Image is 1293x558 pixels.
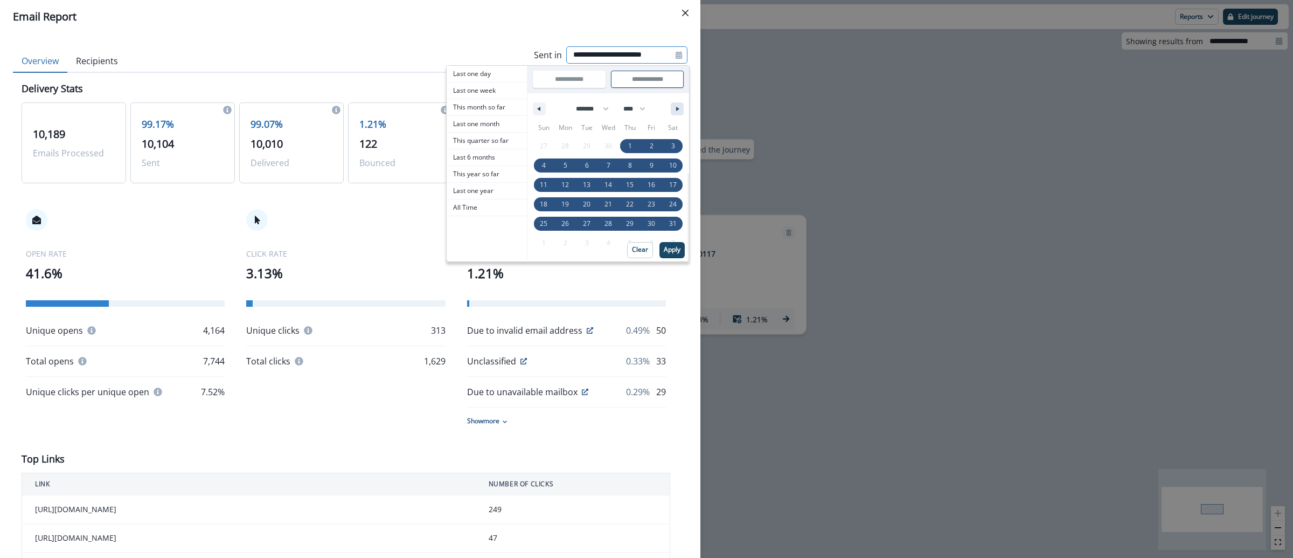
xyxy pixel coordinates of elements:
span: 31 [669,214,677,233]
span: 10,189 [33,127,65,141]
span: 10 [669,156,677,175]
button: 1 [619,136,641,156]
button: 7 [597,156,619,175]
p: Sent [142,156,224,169]
button: 25 [533,214,554,233]
p: 50 [656,324,666,337]
span: Sat [662,119,684,136]
p: Due to invalid email address [467,324,582,337]
span: 1 [628,136,632,156]
span: Last one month [447,116,527,132]
span: 24 [669,195,677,214]
span: 18 [540,195,547,214]
span: 21 [604,195,612,214]
p: OPEN RATE [26,248,225,259]
button: 27 [576,214,597,233]
p: 0.49% [626,324,650,337]
span: 9 [650,156,654,175]
td: [URL][DOMAIN_NAME] [22,495,476,524]
p: Unique clicks per unique open [26,385,149,398]
p: Total clicks [246,355,290,368]
p: Show more [467,416,499,426]
p: 0.33% [626,355,650,368]
button: Apply [659,242,685,258]
button: 12 [554,175,576,195]
button: 21 [597,195,619,214]
button: 13 [576,175,597,195]
button: Last one year [447,183,527,199]
span: 10,104 [142,136,174,151]
button: 6 [576,156,597,175]
span: 7 [607,156,610,175]
button: 5 [554,156,576,175]
span: 14 [604,175,612,195]
span: Tue [576,119,597,136]
td: 47 [476,524,670,553]
td: 249 [476,495,670,524]
span: This year so far [447,166,527,182]
p: Clear [632,246,648,253]
span: 11 [540,175,547,195]
button: 24 [662,195,684,214]
p: 33 [656,355,666,368]
button: 4 [533,156,554,175]
button: Last 6 months [447,149,527,166]
p: Unique clicks [246,324,300,337]
p: Due to unavailable mailbox [467,385,578,398]
p: 0.29% [626,385,650,398]
span: 17 [669,175,677,195]
span: 20 [583,195,590,214]
button: 14 [597,175,619,195]
button: 16 [641,175,662,195]
button: 3 [662,136,684,156]
button: This quarter so far [447,133,527,149]
span: 22 [626,195,634,214]
button: Last one day [447,66,527,82]
span: 8 [628,156,632,175]
p: 7,744 [203,355,225,368]
button: 8 [619,156,641,175]
span: Last one week [447,82,527,99]
p: 41.6% [26,264,225,283]
button: 19 [554,195,576,214]
p: Unclassified [467,355,516,368]
p: 99.17% [142,117,224,132]
p: 7.52% [201,385,225,398]
p: Apply [664,246,680,253]
span: 29 [626,214,634,233]
span: 5 [564,156,567,175]
button: This month so far [447,99,527,116]
p: CLICK RATE [246,248,445,259]
p: 3.13% [246,264,445,283]
div: Email Report [13,9,687,25]
button: 11 [533,175,554,195]
button: 28 [597,214,619,233]
button: 31 [662,214,684,233]
button: Recipients [67,50,127,73]
span: 28 [604,214,612,233]
span: Sun [533,119,554,136]
button: All Time [447,199,527,216]
p: 1,629 [424,355,446,368]
button: 9 [641,156,662,175]
span: This month so far [447,99,527,115]
span: Fri [641,119,662,136]
p: Bounced [359,156,441,169]
button: Last one month [447,116,527,133]
button: 30 [641,214,662,233]
span: 26 [561,214,569,233]
span: 12 [561,175,569,195]
p: Delivered [251,156,332,169]
span: 25 [540,214,547,233]
button: 23 [641,195,662,214]
p: 99.07% [251,117,332,132]
span: 2 [650,136,654,156]
span: Mon [554,119,576,136]
button: 2 [641,136,662,156]
span: 16 [648,175,655,195]
button: Overview [13,50,67,73]
span: 23 [648,195,655,214]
